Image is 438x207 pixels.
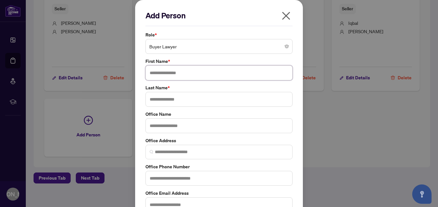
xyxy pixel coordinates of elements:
[150,150,154,154] img: search_icon
[145,163,293,170] label: Office Phone Number
[145,190,293,197] label: Office Email Address
[145,111,293,118] label: Office Name
[149,40,289,53] span: Buyer Lawyer
[285,44,289,48] span: close-circle
[145,137,293,144] label: Office Address
[145,58,293,65] label: First Name
[145,84,293,91] label: Last Name
[145,31,293,38] label: Role
[412,184,432,204] button: Open asap
[145,10,293,21] h2: Add Person
[281,11,291,21] span: close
